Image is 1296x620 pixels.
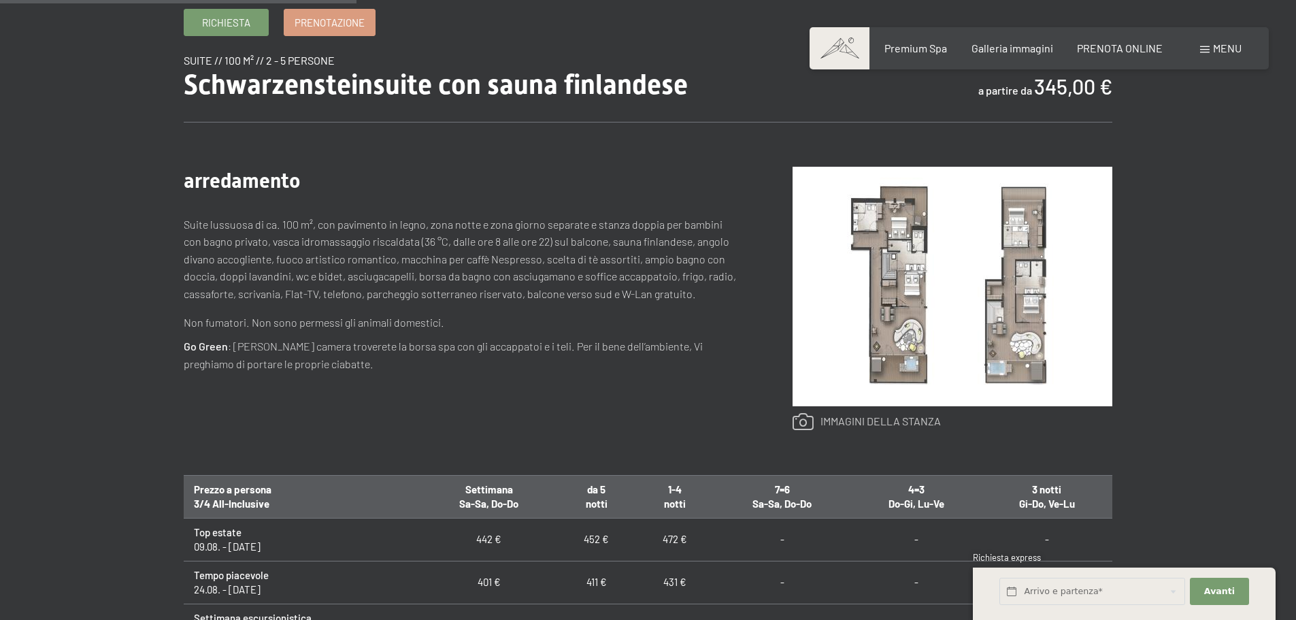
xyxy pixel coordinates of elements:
[850,518,981,561] td: -
[184,216,738,303] p: Suite lussuosa di ca. 100 m², con pavimento in legno, zona notte e zona giorno separate e stanza ...
[184,69,688,101] span: Schwarzensteinsuite con sauna finlandese
[202,16,250,30] span: Richiesta
[1213,42,1242,54] span: Menu
[1034,74,1112,99] b: 345,00 €
[194,569,269,581] strong: Tempo piacevole
[850,561,981,604] td: -
[714,475,850,518] th: 7=6 Sa-Sa, Do-Do
[971,42,1053,54] a: Galleria immagini
[184,314,738,331] p: Non fumatori. Non sono permessi gli animali domestici.
[184,561,421,604] td: 24.08. - [DATE]
[284,10,375,35] a: Prenotazione
[978,84,1032,97] span: a partire da
[184,169,300,193] span: arredamento
[635,561,714,604] td: 431 €
[714,518,850,561] td: -
[714,561,850,604] td: -
[557,561,635,604] td: 411 €
[982,475,1112,518] th: 3 notti Gi-Do, Ve-Lu
[184,338,738,372] p: : [PERSON_NAME] camera troverete la borsa spa con gli accappatoi e i teli. Per il bene dell’ambie...
[184,518,421,561] td: 09.08. - [DATE]
[1204,585,1235,598] span: Avanti
[557,518,635,561] td: 452 €
[635,475,714,518] th: 1-4 notti
[295,16,365,30] span: Prenotazione
[973,552,1041,563] span: Richiesta express
[557,475,635,518] th: da 5 notti
[1190,578,1248,606] button: Avanti
[184,10,268,35] a: Richiesta
[982,518,1112,561] td: -
[884,42,947,54] a: Premium Spa
[421,518,558,561] td: 442 €
[793,167,1112,406] img: Schwarzensteinsuite con sauna finlandese
[184,475,421,518] th: Prezzo a persona 3/4 All-Inclusive
[421,475,558,518] th: Settimana Sa-Sa, Do-Do
[421,561,558,604] td: 401 €
[850,475,981,518] th: 4=3 Do-Gi, Lu-Ve
[184,54,335,67] span: suite // 100 m² // 2 - 5 persone
[1077,42,1163,54] a: PRENOTA ONLINE
[184,340,228,353] strong: Go Green
[635,518,714,561] td: 472 €
[194,526,242,538] strong: Top estate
